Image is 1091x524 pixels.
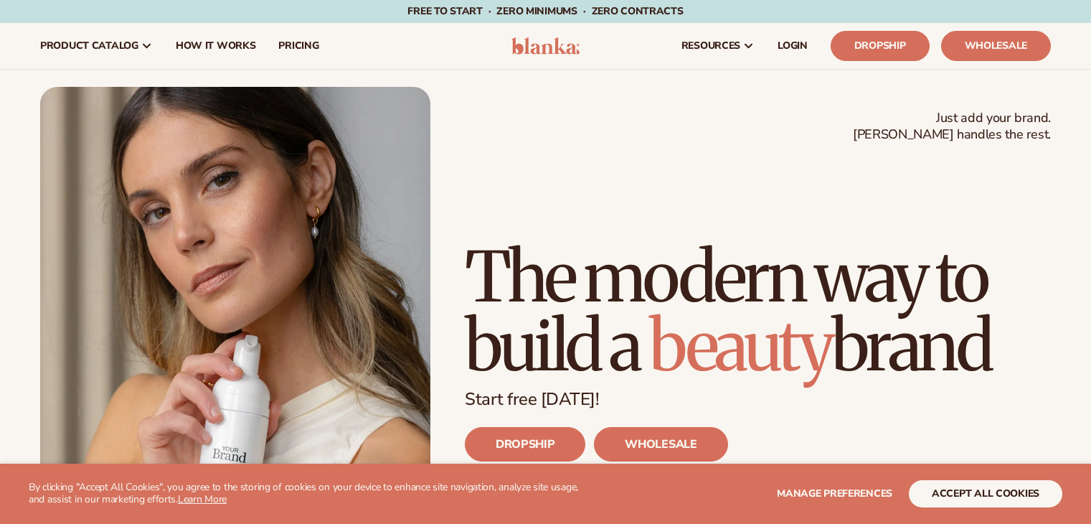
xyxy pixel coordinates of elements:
button: accept all cookies [909,480,1062,507]
a: Learn More [178,492,227,506]
h1: The modern way to build a brand [465,243,1051,380]
a: LOGIN [766,23,819,69]
span: pricing [278,40,318,52]
p: Start free [DATE]! [465,389,1051,410]
a: resources [670,23,766,69]
img: logo [511,37,580,55]
a: WHOLESALE [594,427,727,462]
a: How It Works [164,23,268,69]
button: Manage preferences [777,480,892,507]
span: product catalog [40,40,138,52]
a: Dropship [831,31,930,61]
span: Manage preferences [777,487,892,500]
span: resources [681,40,740,52]
span: beauty [649,303,831,389]
span: How It Works [176,40,256,52]
p: By clicking "Accept All Cookies", you agree to the storing of cookies on your device to enhance s... [29,482,595,506]
a: pricing [267,23,330,69]
a: DROPSHIP [465,427,585,462]
span: Just add your brand. [PERSON_NAME] handles the rest. [853,110,1051,144]
a: product catalog [29,23,164,69]
span: LOGIN [778,40,808,52]
a: Wholesale [941,31,1051,61]
span: Free to start · ZERO minimums · ZERO contracts [407,4,683,18]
